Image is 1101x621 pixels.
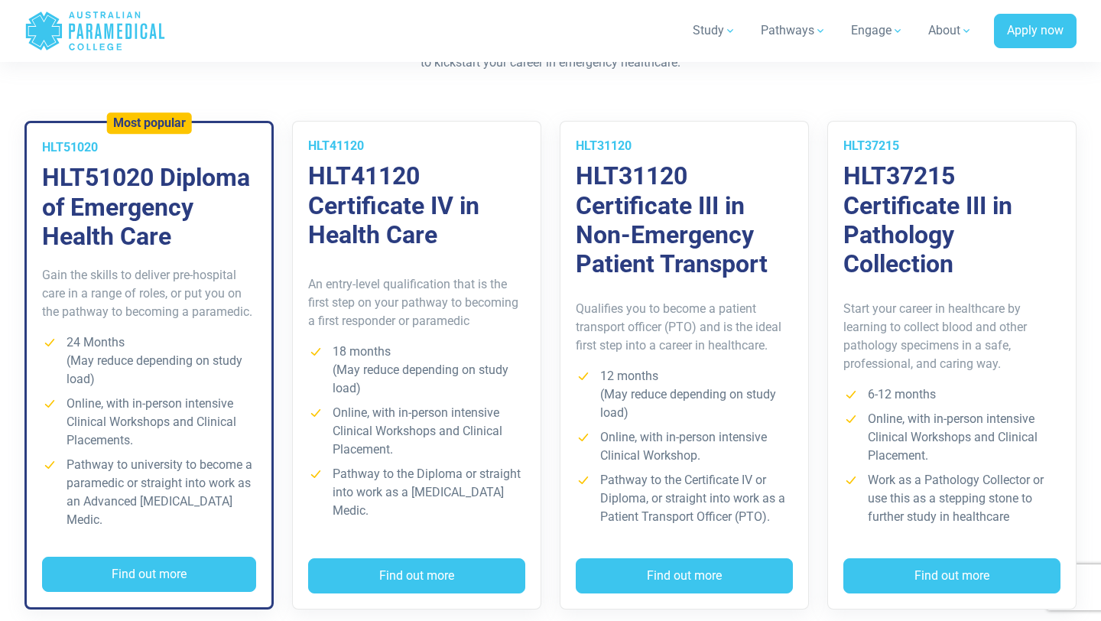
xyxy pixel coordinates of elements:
li: 24 Months (May reduce depending on study load) [42,333,256,389]
li: Online, with in-person intensive Clinical Workshop. [576,428,793,465]
li: Online, with in-person intensive Clinical Workshops and Clinical Placement. [843,410,1060,465]
h3: HLT41120 Certificate IV in Health Care [308,161,525,249]
li: Pathway to the Certificate IV or Diploma, or straight into work as a Patient Transport Officer (P... [576,471,793,526]
a: HLT37215 HLT37215 Certificate III in Pathology Collection Start your career in healthcare by lear... [827,121,1077,610]
li: Online, with in-person intensive Clinical Workshops and Clinical Placement. [308,404,525,459]
h3: HLT37215 Certificate III in Pathology Collection [843,161,1060,279]
li: Pathway to university to become a paramedic or straight into work as an Advanced [MEDICAL_DATA] M... [42,456,256,529]
h3: HLT31120 Certificate III in Non-Emergency Patient Transport [576,161,793,279]
a: HLT31120 HLT31120 Certificate III in Non-Emergency Patient Transport Qualifies you to become a pa... [560,121,809,610]
span: HLT41120 [308,138,364,153]
h5: Most popular [113,116,186,131]
button: Find out more [576,558,793,593]
li: Online, with in-person intensive Clinical Workshops and Clinical Placements. [42,395,256,450]
li: Pathway to the Diploma or straight into work as a [MEDICAL_DATA] Medic. [308,465,525,520]
button: Find out more [308,558,525,593]
button: Find out more [843,558,1060,593]
li: 12 months (May reduce depending on study load) [576,367,793,422]
span: HLT37215 [843,138,899,153]
li: Work as a Pathology Collector or use this as a stepping stone to further study in healthcare [843,471,1060,526]
span: HLT51020 [42,140,98,154]
li: 6-12 months [843,385,1060,404]
p: An entry-level qualification that is the first step on your pathway to becoming a first responder... [308,275,525,330]
button: Find out more [42,557,256,592]
h3: HLT51020 Diploma of Emergency Health Care [42,163,256,251]
p: Gain the skills to deliver pre-hospital care in a range of roles, or put you on the pathway to be... [42,266,256,321]
li: 18 months (May reduce depending on study load) [308,343,525,398]
p: Qualifies you to become a patient transport officer (PTO) and is the ideal first step into a care... [576,300,793,355]
a: HLT41120 HLT41120 Certificate IV in Health Care An entry-level qualification that is the first st... [292,121,541,610]
a: Most popular HLT51020 HLT51020 Diploma of Emergency Health Care Gain the skills to deliver pre-ho... [24,121,274,610]
p: Start your career in healthcare by learning to collect blood and other pathology specimens in a s... [843,300,1060,373]
span: HLT31120 [576,138,632,153]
